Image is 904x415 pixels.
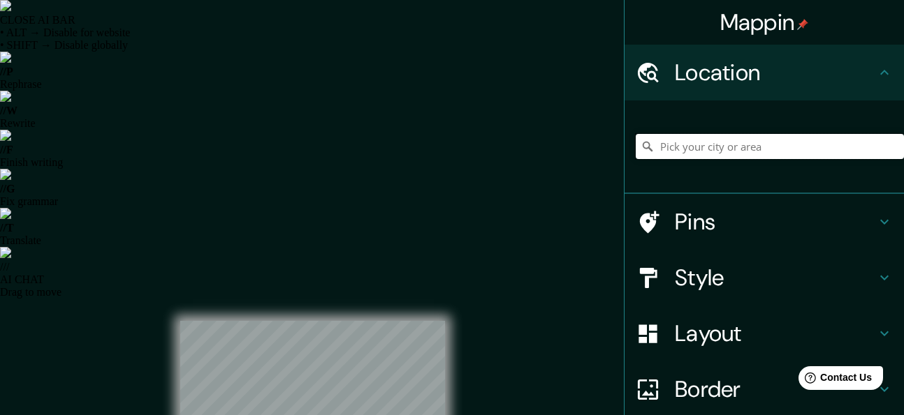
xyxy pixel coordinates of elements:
[675,319,876,347] h4: Layout
[675,375,876,403] h4: Border
[780,361,889,400] iframe: Help widget launcher
[625,305,904,361] div: Layout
